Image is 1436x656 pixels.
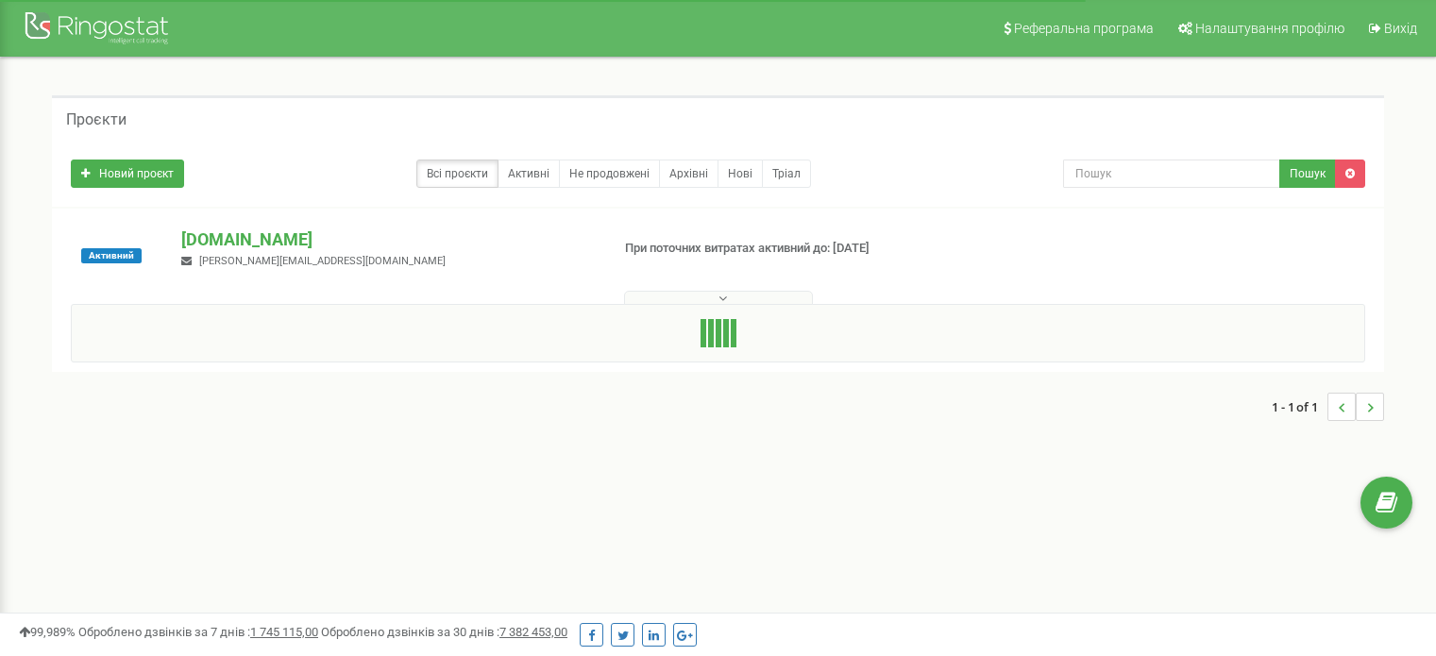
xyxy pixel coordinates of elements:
[625,240,927,258] p: При поточних витратах активний до: [DATE]
[1384,21,1417,36] span: Вихід
[66,111,127,128] h5: Проєкти
[250,625,318,639] u: 1 745 115,00
[199,255,446,267] span: [PERSON_NAME][EMAIL_ADDRESS][DOMAIN_NAME]
[1063,160,1280,188] input: Пошук
[1195,21,1344,36] span: Налаштування профілю
[19,625,76,639] span: 99,989%
[78,625,318,639] span: Оброблено дзвінків за 7 днів :
[71,160,184,188] a: Новий проєкт
[81,248,142,263] span: Активний
[499,625,567,639] u: 7 382 453,00
[1014,21,1154,36] span: Реферальна програма
[718,160,763,188] a: Нові
[416,160,498,188] a: Всі проєкти
[1279,160,1336,188] button: Пошук
[1272,374,1384,440] nav: ...
[321,625,567,639] span: Оброблено дзвінків за 30 днів :
[659,160,718,188] a: Архівні
[762,160,811,188] a: Тріал
[181,227,594,252] p: [DOMAIN_NAME]
[498,160,560,188] a: Активні
[1272,393,1327,421] span: 1 - 1 of 1
[559,160,660,188] a: Не продовжені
